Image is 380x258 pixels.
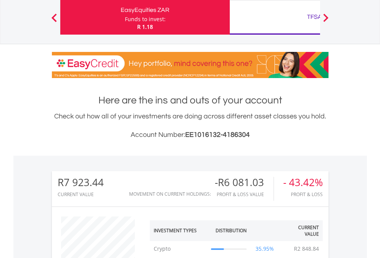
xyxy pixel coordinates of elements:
td: Crypto [150,241,207,256]
td: R2 848.84 [290,241,323,256]
div: Movement on Current Holdings: [129,191,211,196]
span: R 1.18 [137,23,153,30]
h3: Account Number: [52,130,329,140]
div: Profit & Loss [283,192,323,197]
div: -R6 081.03 [215,177,274,188]
img: EasyCredit Promotion Banner [52,52,329,78]
span: EE1016132-4186304 [185,131,250,138]
div: EasyEquities ZAR [65,5,225,15]
div: Distribution [216,227,247,234]
td: 35.95% [251,241,279,256]
th: Investment Types [150,220,207,241]
th: Current Value [279,220,323,241]
div: R7 923.44 [58,177,104,188]
div: Check out how all of your investments are doing across different asset classes you hold. [52,111,329,140]
div: Funds to invest: [125,15,166,23]
div: - 43.42% [283,177,323,188]
div: CURRENT VALUE [58,192,104,197]
div: Profit & Loss Value [215,192,274,197]
button: Next [318,17,334,25]
button: Previous [46,17,62,25]
h1: Here are the ins and outs of your account [52,93,329,107]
